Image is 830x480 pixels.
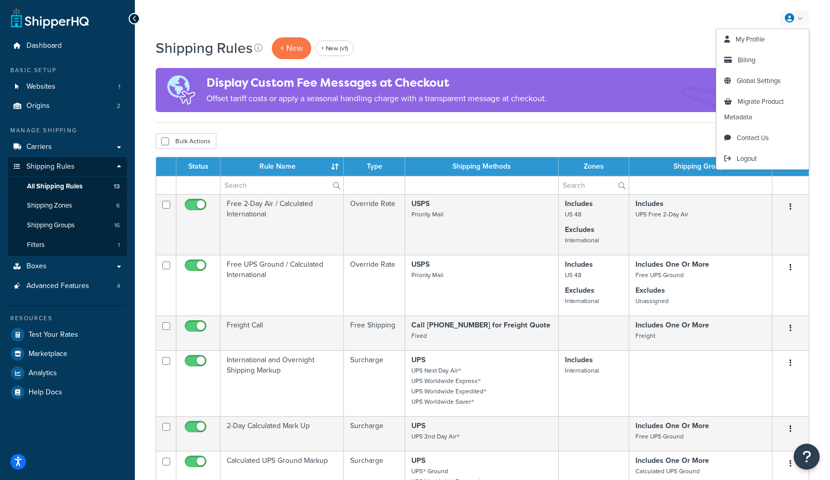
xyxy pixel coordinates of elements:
[344,255,405,316] td: Override Rate
[565,224,594,235] strong: Excludes
[629,157,772,176] th: Shipping Groups
[27,221,75,230] span: Shipping Groups
[565,285,594,296] strong: Excludes
[405,157,558,176] th: Shipping Methods
[8,383,127,402] a: Help Docs
[117,102,120,111] span: 2
[29,388,62,397] span: Help Docs
[411,354,425,365] strong: UPS
[220,316,344,350] td: Freight Call
[737,133,769,143] span: Contact Us
[156,38,253,58] h1: Shipping Rules
[716,29,809,50] li: My Profile
[565,270,582,280] small: US 48
[635,455,709,466] strong: Includes One Or More
[8,257,127,276] a: Boxes
[716,50,809,71] a: Billing
[635,270,684,280] small: Free UPS Ground
[8,325,127,344] a: Test Your Rates
[8,364,127,382] a: Analytics
[411,455,425,466] strong: UPS
[8,196,127,215] li: Shipping Zones
[344,416,405,451] td: Surcharge
[8,236,127,255] li: Filters
[8,77,127,97] li: Websites
[114,221,120,230] span: 16
[411,331,427,340] small: Fixed
[411,420,425,431] strong: UPS
[8,97,127,116] li: Origins
[220,255,344,316] td: Free UPS Ground / Calculated International
[176,157,220,176] th: Status
[8,236,127,255] a: Filters 1
[8,216,127,235] li: Shipping Groups
[206,91,547,106] p: Offset tariff costs or apply a seasonal handling charge with a transparent message at checkout.
[565,259,593,270] strong: Includes
[26,162,75,171] span: Shipping Rules
[635,259,709,270] strong: Includes One Or More
[716,91,809,128] a: Migrate Product Metadata
[220,194,344,255] td: Free 2-Day Air / Calculated International
[27,241,45,250] span: Filters
[8,177,127,196] a: All Shipping Rules 13
[26,262,47,271] span: Boxes
[118,83,120,91] span: 1
[344,157,405,176] th: Type
[8,277,127,296] li: Advanced Features
[272,37,311,59] p: + New
[27,201,72,210] span: Shipping Zones
[411,366,487,406] small: UPS Next Day Air® UPS Worldwide Express® UPS Worldwide Expedited® UPS Worldwide Saver®
[8,177,127,196] li: All Shipping Rules
[565,296,599,306] small: International
[635,331,655,340] small: Freight
[565,366,599,375] small: International
[559,176,629,194] input: Search
[635,296,669,306] small: Unassigned
[635,198,663,209] strong: Includes
[220,157,344,176] th: Rule Name : activate to sort column ascending
[635,285,665,296] strong: Excludes
[8,216,127,235] a: Shipping Groups 16
[411,270,444,280] small: Priority Mail
[565,210,582,219] small: US 48
[635,420,709,431] strong: Includes One Or More
[559,157,629,176] th: Zones
[411,210,444,219] small: Priority Mail
[26,83,56,91] span: Websites
[716,148,809,169] a: Logout
[315,40,354,56] a: + New (v1)
[736,34,765,44] span: My Profile
[8,157,127,176] a: Shipping Rules
[118,241,120,250] span: 1
[565,354,593,365] strong: Includes
[344,350,405,416] td: Surcharge
[565,198,593,209] strong: Includes
[8,126,127,135] div: Manage Shipping
[116,201,120,210] span: 6
[724,97,784,122] span: Migrate Product Metadata
[737,76,781,86] span: Global Settings
[156,133,216,149] button: Bulk Actions
[344,194,405,255] td: Override Rate
[26,282,89,291] span: Advanced Features
[635,432,684,441] small: Free UPS Ground
[26,102,50,111] span: Origins
[8,277,127,296] a: Advanced Features 4
[26,143,52,152] span: Carriers
[8,345,127,363] li: Marketplace
[8,138,127,157] li: Carriers
[29,331,78,339] span: Test Your Rates
[794,444,820,470] button: Open Resource Center
[716,71,809,91] a: Global Settings
[635,320,709,331] strong: Includes One Or More
[206,74,547,91] h4: Display Custom Fee Messages at Checkout
[29,369,57,378] span: Analytics
[738,55,755,65] span: Billing
[220,350,344,416] td: International and Overnight Shipping Markup
[8,196,127,215] a: Shipping Zones 6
